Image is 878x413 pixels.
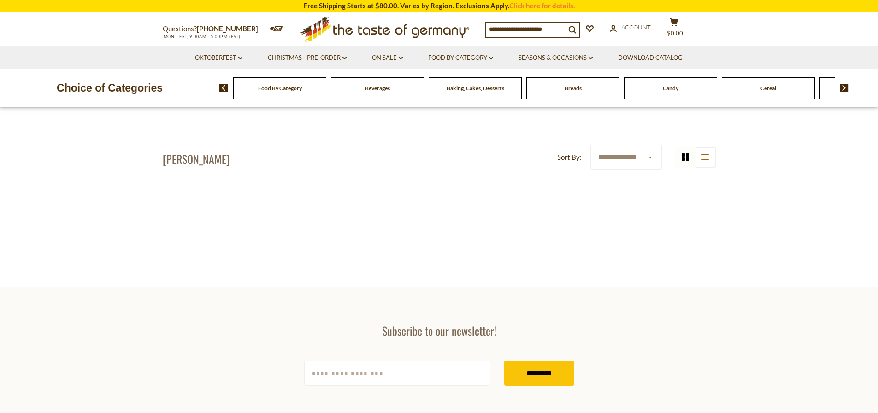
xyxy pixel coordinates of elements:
[447,85,504,92] a: Baking, Cakes, Desserts
[760,85,776,92] a: Cereal
[565,85,582,92] a: Breads
[163,152,230,166] h1: [PERSON_NAME]
[519,53,593,63] a: Seasons & Occasions
[195,53,242,63] a: Oktoberfest
[304,324,574,337] h3: Subscribe to our newsletter!
[163,34,241,39] span: MON - FRI, 9:00AM - 5:00PM (EST)
[840,84,849,92] img: next arrow
[667,29,683,37] span: $0.00
[258,85,302,92] a: Food By Category
[618,53,683,63] a: Download Catalog
[621,23,651,31] span: Account
[557,151,582,163] label: Sort By:
[660,18,688,41] button: $0.00
[365,85,390,92] a: Beverages
[197,24,258,33] a: [PHONE_NUMBER]
[663,85,678,92] a: Candy
[268,53,347,63] a: Christmas - PRE-ORDER
[509,1,575,10] a: Click here for details.
[219,84,228,92] img: previous arrow
[372,53,403,63] a: On Sale
[163,23,265,35] p: Questions?
[428,53,493,63] a: Food By Category
[610,23,651,33] a: Account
